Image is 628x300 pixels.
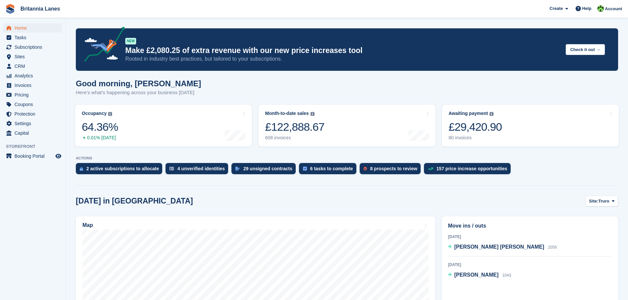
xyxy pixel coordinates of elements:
span: Invoices [15,81,54,90]
span: Capital [15,128,54,138]
a: menu [3,151,62,161]
span: Subscriptions [15,42,54,52]
span: Protection [15,109,54,119]
p: Here's what's happening across your business [DATE] [76,89,201,96]
img: prospect-51fa495bee0391a8d652442698ab0144808aea92771e9ea1ae160a38d050c398.svg [364,167,367,171]
div: 608 invoices [265,135,324,141]
span: Account [605,6,622,12]
h2: Move ins / outs [448,222,612,230]
img: verify_identity-adf6edd0f0f0b5bbfe63781bf79b02c33cf7c696d77639b501bdc392416b5a36.svg [169,167,174,171]
a: menu [3,90,62,99]
span: Analytics [15,71,54,80]
img: stora-icon-8386f47178a22dfd0bd8f6a31ec36ba5ce8667c1dd55bd0f319d3a0aa187defe.svg [5,4,15,14]
div: Month-to-date sales [265,111,309,116]
span: 1043 [502,273,511,278]
img: icon-info-grey-7440780725fd019a000dd9b08b2336e03edf1995a4989e88bcd33f0948082b44.svg [108,112,112,116]
a: menu [3,128,62,138]
a: menu [3,52,62,61]
a: menu [3,23,62,33]
img: price_increase_opportunities-93ffe204e8149a01c8c9dc8f82e8f89637d9d84a8eef4429ea346261dce0b2c0.svg [428,167,433,170]
img: price-adjustments-announcement-icon-8257ccfd72463d97f412b2fc003d46551f7dbcb40ab6d574587a9cd5c0d94... [79,27,125,64]
a: menu [3,100,62,109]
div: 0.01% [DATE] [82,135,118,141]
p: Make £2,080.25 of extra revenue with our new price increases tool [125,46,560,55]
a: 6 tasks to complete [299,163,360,177]
a: menu [3,109,62,119]
div: £122,888.67 [265,120,324,134]
img: contract_signature_icon-13c848040528278c33f63329250d36e43548de30e8caae1d1a13099fd9432cc5.svg [235,167,240,171]
a: 4 unverified identities [165,163,231,177]
span: Truro [598,198,609,205]
img: icon-info-grey-7440780725fd019a000dd9b08b2336e03edf1995a4989e88bcd33f0948082b44.svg [311,112,314,116]
div: 4 unverified identities [177,166,225,171]
a: menu [3,33,62,42]
div: [DATE] [448,262,612,268]
div: 6 tasks to complete [310,166,353,171]
a: menu [3,119,62,128]
span: Help [582,5,591,12]
div: Awaiting payment [449,111,488,116]
img: active_subscription_to_allocate_icon-d502201f5373d7db506a760aba3b589e785aa758c864c3986d89f69b8ff3... [80,167,83,171]
a: menu [3,71,62,80]
div: £29,420.90 [449,120,502,134]
a: 157 price increase opportunities [424,163,514,177]
h1: Good morning, [PERSON_NAME] [76,79,201,88]
div: 2 active subscriptions to allocate [86,166,159,171]
a: Awaiting payment £29,420.90 80 invoices [442,105,619,147]
img: Robert Parr [597,5,604,12]
div: [DATE] [448,234,612,240]
div: 64.36% [82,120,118,134]
div: 157 price increase opportunities [436,166,507,171]
a: 29 unsigned contracts [231,163,299,177]
span: Site: [589,198,598,205]
span: [PERSON_NAME] [454,272,498,278]
a: Britannia Lanes [18,3,63,14]
span: Booking Portal [15,151,54,161]
span: Storefront [6,143,66,150]
span: Pricing [15,90,54,99]
a: menu [3,62,62,71]
div: NEW [125,38,136,44]
a: [PERSON_NAME] 1043 [448,271,511,280]
button: Site: Truro [585,196,618,206]
a: Occupancy 64.36% 0.01% [DATE] [75,105,252,147]
span: Sites [15,52,54,61]
p: Rooted in industry best practices, but tailored to your subscriptions. [125,55,560,63]
span: Create [550,5,563,12]
span: Home [15,23,54,33]
span: [PERSON_NAME] [PERSON_NAME] [454,244,544,250]
div: 8 prospects to review [370,166,417,171]
h2: Map [82,222,93,228]
h2: [DATE] in [GEOGRAPHIC_DATA] [76,197,193,205]
span: Coupons [15,100,54,109]
span: 2056 [548,245,557,250]
div: 80 invoices [449,135,502,141]
button: Check it out → [566,44,605,55]
a: menu [3,42,62,52]
img: icon-info-grey-7440780725fd019a000dd9b08b2336e03edf1995a4989e88bcd33f0948082b44.svg [490,112,493,116]
a: 8 prospects to review [360,163,424,177]
div: 29 unsigned contracts [243,166,292,171]
p: ACTIONS [76,156,618,160]
span: Settings [15,119,54,128]
div: Occupancy [82,111,106,116]
img: task-75834270c22a3079a89374b754ae025e5fb1db73e45f91037f5363f120a921f8.svg [303,167,307,171]
a: [PERSON_NAME] [PERSON_NAME] 2056 [448,243,557,252]
a: Preview store [54,152,62,160]
a: 2 active subscriptions to allocate [76,163,165,177]
span: CRM [15,62,54,71]
a: menu [3,81,62,90]
span: Tasks [15,33,54,42]
a: Month-to-date sales £122,888.67 608 invoices [258,105,435,147]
